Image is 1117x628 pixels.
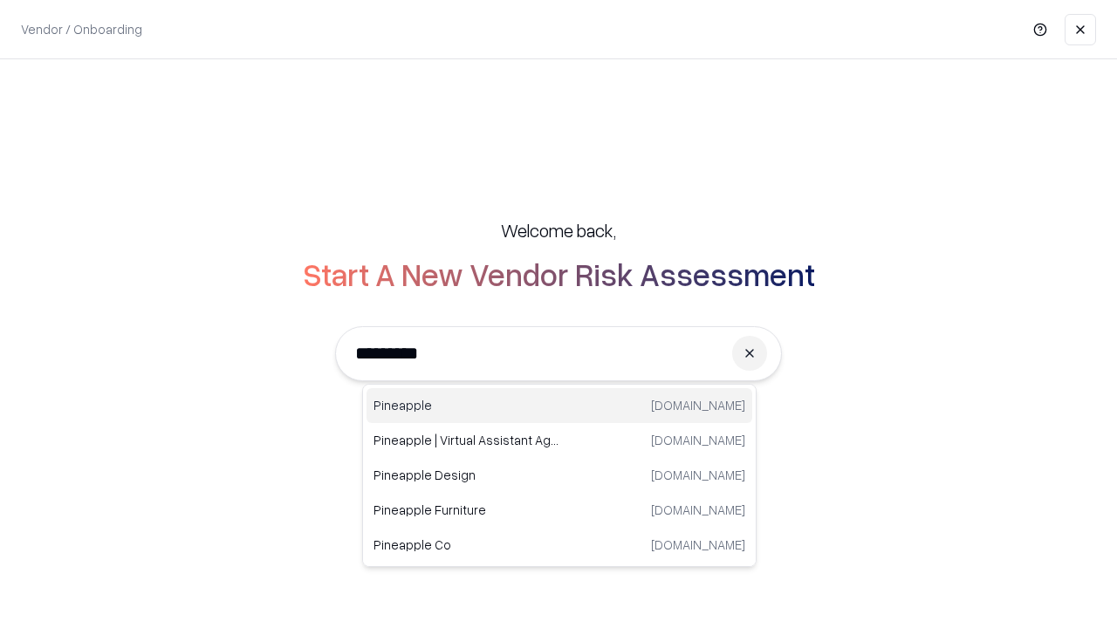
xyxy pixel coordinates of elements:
p: Vendor / Onboarding [21,20,142,38]
p: Pineapple [373,396,559,414]
p: Pineapple Furniture [373,501,559,519]
p: [DOMAIN_NAME] [651,431,745,449]
p: [DOMAIN_NAME] [651,396,745,414]
p: [DOMAIN_NAME] [651,501,745,519]
p: [DOMAIN_NAME] [651,466,745,484]
p: Pineapple | Virtual Assistant Agency [373,431,559,449]
p: Pineapple Design [373,466,559,484]
h2: Start A New Vendor Risk Assessment [303,256,815,291]
p: Pineapple Co [373,536,559,554]
h5: Welcome back, [501,218,616,242]
p: [DOMAIN_NAME] [651,536,745,554]
div: Suggestions [362,384,757,567]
